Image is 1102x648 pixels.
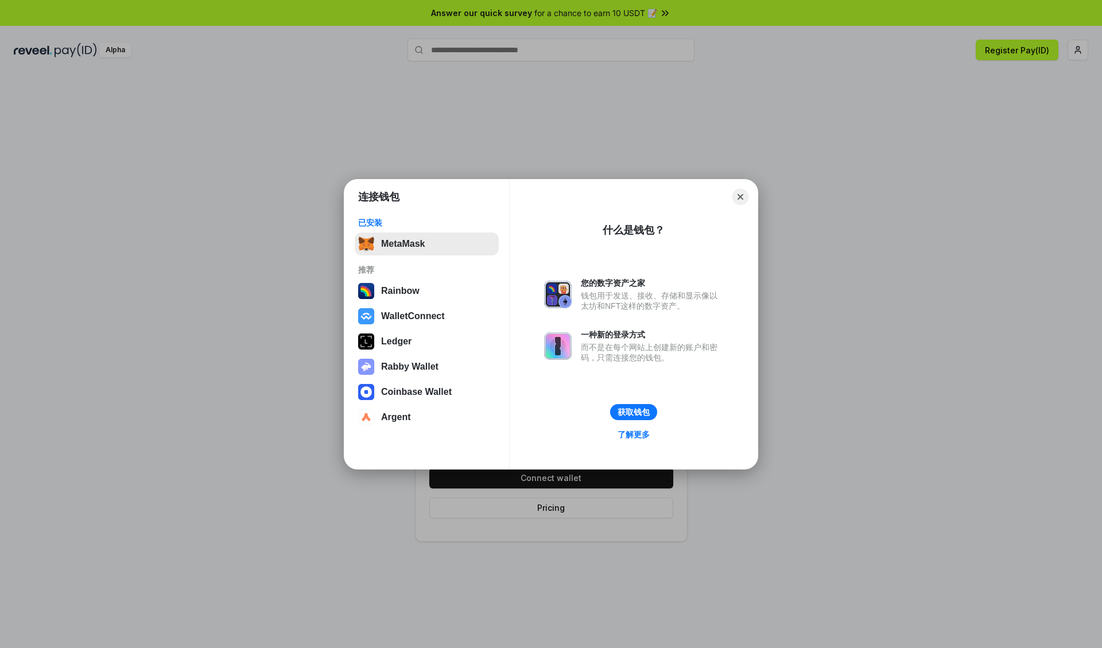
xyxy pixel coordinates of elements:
[355,381,499,403] button: Coinbase Wallet
[358,308,374,324] img: svg+xml,%3Csvg%20width%3D%2228%22%20height%3D%2228%22%20viewBox%3D%220%200%2028%2028%22%20fill%3D...
[358,409,374,425] img: svg+xml,%3Csvg%20width%3D%2228%22%20height%3D%2228%22%20viewBox%3D%220%200%2028%2028%22%20fill%3D...
[381,239,425,249] div: MetaMask
[581,290,723,311] div: 钱包用于发送、接收、存储和显示像以太坊和NFT这样的数字资产。
[358,384,374,400] img: svg+xml,%3Csvg%20width%3D%2228%22%20height%3D%2228%22%20viewBox%3D%220%200%2028%2028%22%20fill%3D...
[618,429,650,440] div: 了解更多
[381,362,439,372] div: Rabby Wallet
[618,407,650,417] div: 获取钱包
[355,232,499,255] button: MetaMask
[355,355,499,378] button: Rabby Wallet
[381,336,412,347] div: Ledger
[381,286,420,296] div: Rainbow
[381,311,445,321] div: WalletConnect
[381,412,411,422] div: Argent
[581,278,723,288] div: 您的数字资产之家
[355,406,499,429] button: Argent
[355,305,499,328] button: WalletConnect
[581,342,723,363] div: 而不是在每个网站上创建新的账户和密码，只需连接您的钱包。
[603,223,665,237] div: 什么是钱包？
[381,387,452,397] div: Coinbase Wallet
[358,265,495,275] div: 推荐
[358,190,399,204] h1: 连接钱包
[732,189,748,205] button: Close
[544,332,572,360] img: svg+xml,%3Csvg%20xmlns%3D%22http%3A%2F%2Fwww.w3.org%2F2000%2Fsvg%22%20fill%3D%22none%22%20viewBox...
[358,333,374,350] img: svg+xml,%3Csvg%20xmlns%3D%22http%3A%2F%2Fwww.w3.org%2F2000%2Fsvg%22%20width%3D%2228%22%20height%3...
[611,427,657,442] a: 了解更多
[358,218,495,228] div: 已安装
[581,329,723,340] div: 一种新的登录方式
[358,236,374,252] img: svg+xml,%3Csvg%20fill%3D%22none%22%20height%3D%2233%22%20viewBox%3D%220%200%2035%2033%22%20width%...
[610,404,657,420] button: 获取钱包
[358,283,374,299] img: svg+xml,%3Csvg%20width%3D%22120%22%20height%3D%22120%22%20viewBox%3D%220%200%20120%20120%22%20fil...
[358,359,374,375] img: svg+xml,%3Csvg%20xmlns%3D%22http%3A%2F%2Fwww.w3.org%2F2000%2Fsvg%22%20fill%3D%22none%22%20viewBox...
[544,281,572,308] img: svg+xml,%3Csvg%20xmlns%3D%22http%3A%2F%2Fwww.w3.org%2F2000%2Fsvg%22%20fill%3D%22none%22%20viewBox...
[355,280,499,302] button: Rainbow
[355,330,499,353] button: Ledger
